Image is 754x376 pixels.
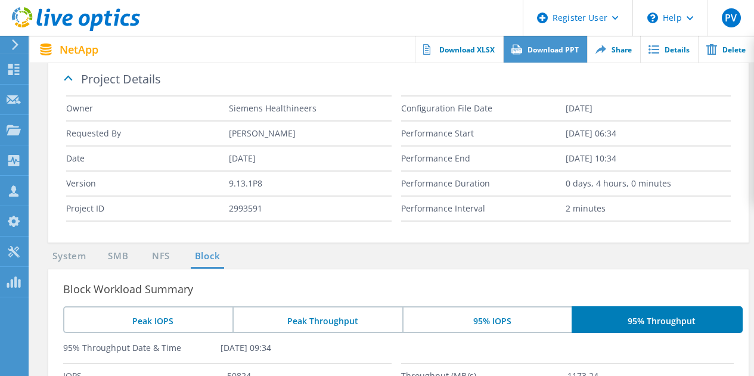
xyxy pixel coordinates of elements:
a: Block [191,249,224,264]
label: Configuration File Date [401,97,566,120]
span: Project Details [81,71,161,87]
label: 2 minutes [566,197,731,220]
li: 95% IOPS [402,306,572,333]
label: Project ID [66,197,229,220]
label: Performance End [401,147,566,170]
span: NetApp [60,44,98,55]
label: [DATE] 10:34 [566,147,731,170]
label: [DATE] [229,147,392,170]
a: Share [587,36,640,63]
label: [DATE] 06:34 [566,122,731,145]
a: Live Optics Dashboard [12,25,140,33]
a: Download XLSX [415,36,503,63]
li: 95% Throughput [572,306,742,333]
svg: \n [647,13,658,23]
label: 2993591 [229,197,392,220]
label: 95% Throughput Date & Time [63,342,221,354]
label: Siemens Healthineers [229,97,392,120]
label: [PERSON_NAME] [229,122,392,145]
label: [DATE] 09:34 [221,342,378,354]
label: Requested By [66,122,229,145]
a: Delete [698,36,754,63]
label: Performance Duration [401,172,566,195]
li: Peak Throughput [232,306,402,333]
li: Peak IOPS [63,306,232,333]
span: PV [725,13,737,23]
label: 0 days, 4 hours, 0 minutes [566,172,731,195]
h3: Block Workload Summary [63,281,749,297]
label: Version [66,172,229,195]
label: Owner [66,97,229,120]
a: System [48,249,91,264]
label: Performance Start [401,122,566,145]
a: Details [640,36,698,63]
label: 9.13.1P8 [229,172,392,195]
label: [DATE] [566,97,731,120]
a: Download PPT [503,36,587,63]
label: Performance Interval [401,197,566,220]
a: NFS [149,249,172,264]
a: SMB [105,249,131,264]
label: Date [66,147,229,170]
